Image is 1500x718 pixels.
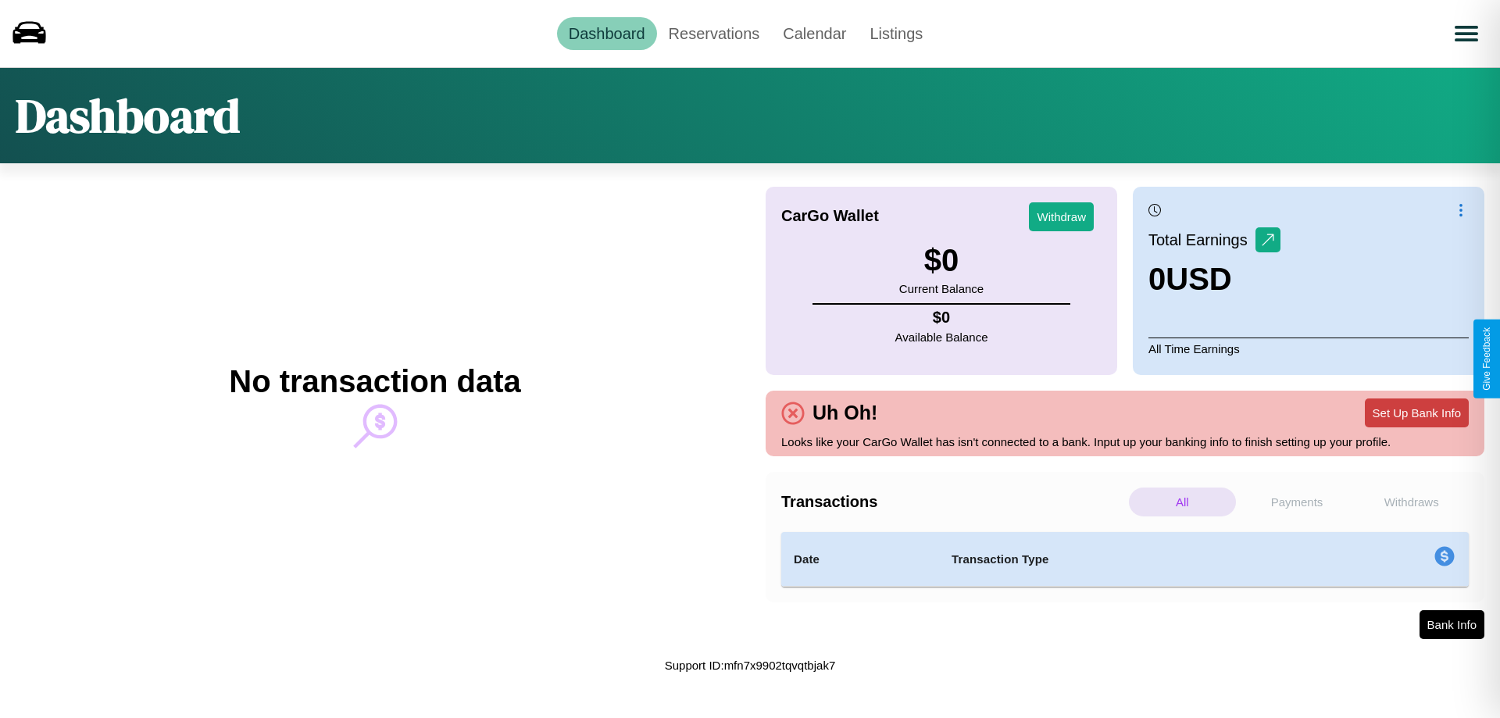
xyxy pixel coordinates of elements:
h4: Uh Oh! [805,402,885,424]
button: Set Up Bank Info [1365,398,1469,427]
a: Calendar [771,17,858,50]
a: Dashboard [557,17,657,50]
p: Withdraws [1358,488,1465,516]
p: Available Balance [895,327,988,348]
div: Give Feedback [1481,327,1492,391]
button: Bank Info [1420,610,1484,639]
p: All [1129,488,1236,516]
h4: CarGo Wallet [781,207,879,225]
h3: $ 0 [899,243,984,278]
h1: Dashboard [16,84,240,148]
p: Total Earnings [1148,226,1255,254]
p: All Time Earnings [1148,338,1469,359]
p: Support ID: mfn7x9902tqvqtbjak7 [665,655,835,676]
table: simple table [781,532,1469,587]
button: Open menu [1445,12,1488,55]
p: Current Balance [899,278,984,299]
p: Payments [1244,488,1351,516]
p: Looks like your CarGo Wallet has isn't connected to a bank. Input up your banking info to finish ... [781,431,1469,452]
button: Withdraw [1029,202,1094,231]
h4: Date [794,550,927,569]
a: Listings [858,17,934,50]
a: Reservations [657,17,772,50]
h4: $ 0 [895,309,988,327]
h2: No transaction data [229,364,520,399]
h4: Transactions [781,493,1125,511]
h3: 0 USD [1148,262,1280,297]
h4: Transaction Type [952,550,1306,569]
